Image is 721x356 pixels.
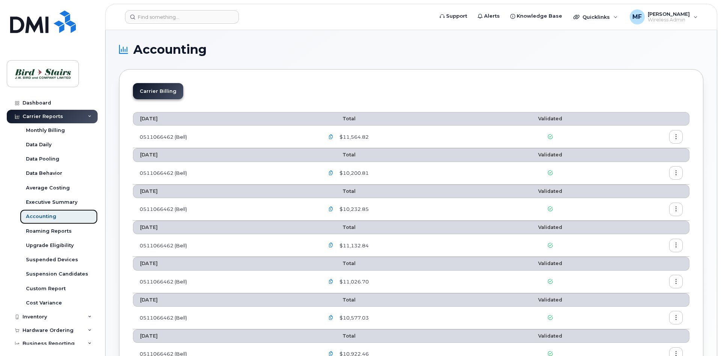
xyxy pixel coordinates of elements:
[493,185,608,198] th: Validated
[338,133,369,141] span: $11,564.82
[133,329,318,343] th: [DATE]
[133,257,318,270] th: [DATE]
[338,278,369,285] span: $11,026.70
[493,148,608,162] th: Validated
[324,152,356,158] span: Total
[133,126,318,148] td: 0511066462 (Bell)
[338,314,369,321] span: $10,577.03
[133,307,318,329] td: 0511066462 (Bell)
[338,242,369,249] span: $11,132.84
[688,323,715,350] iframe: Messenger Launcher
[493,257,608,270] th: Validated
[133,293,318,307] th: [DATE]
[493,221,608,234] th: Validated
[493,293,608,307] th: Validated
[338,206,369,213] span: $10,232.85
[133,198,318,221] td: 0511066462 (Bell)
[133,162,318,185] td: 0511066462 (Bell)
[133,234,318,257] td: 0511066462 (Bell)
[324,116,356,121] span: Total
[493,329,608,343] th: Validated
[133,185,318,198] th: [DATE]
[324,297,356,303] span: Total
[324,224,356,230] span: Total
[133,148,318,162] th: [DATE]
[133,112,318,126] th: [DATE]
[133,221,318,234] th: [DATE]
[338,170,369,177] span: $10,200.81
[324,261,356,266] span: Total
[324,333,356,339] span: Total
[133,271,318,293] td: 0511066462 (Bell)
[133,44,207,55] span: Accounting
[324,188,356,194] span: Total
[493,112,608,126] th: Validated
